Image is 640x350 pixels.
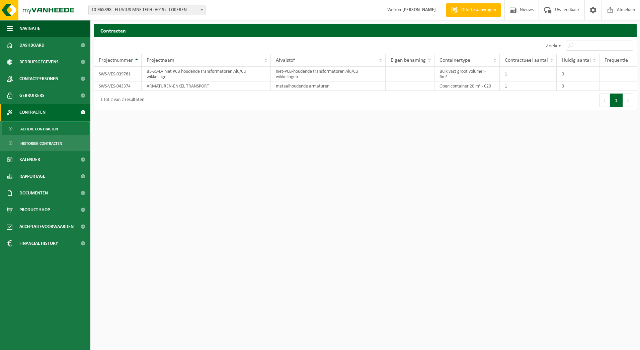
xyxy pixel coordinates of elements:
td: niet-PCB-houdende transformatoren Alu/Cu wikkelingen [271,67,386,81]
span: Kalender [19,151,40,168]
span: Contactpersonen [19,70,58,87]
span: Gebruikers [19,87,45,104]
span: Huidig aantal [562,58,591,63]
td: Open container 20 m³ - C20 [434,81,500,91]
span: Bedrijfsgegevens [19,54,59,70]
span: Offerte aanvragen [460,7,498,13]
span: Projectnummer [99,58,133,63]
label: Zoeken: [546,43,563,49]
span: Contractueel aantal [505,58,548,63]
span: Frequentie [605,58,628,63]
span: 10-965898 - FLUVIUS-MNF TECH (A019) - LOKEREN [88,5,206,15]
td: SWS-VES-039761 [94,67,142,81]
td: Bulk vast groot volume > 6m³ [434,67,500,81]
span: 10-965898 - FLUVIUS-MNF TECH (A019) - LOKEREN [89,5,205,15]
button: 1 [610,94,623,107]
td: metaalhoudende armaturen [271,81,386,91]
h2: Contracten [94,24,637,37]
span: Financial History [19,235,58,252]
span: Containertype [439,58,470,63]
button: Next [623,94,633,107]
span: Dashboard [19,37,45,54]
a: Actieve contracten [2,122,89,135]
span: Acceptatievoorwaarden [19,218,74,235]
span: Historiek contracten [20,137,62,150]
td: 0 [557,67,599,81]
td: ARMATUREN-ENKEL TRANSPORT [142,81,271,91]
a: Historiek contracten [2,137,89,150]
span: Eigen benaming [391,58,426,63]
span: Actieve contracten [20,123,58,135]
strong: [PERSON_NAME] [402,7,436,12]
span: Navigatie [19,20,40,37]
span: Product Shop [19,201,50,218]
span: Projectnaam [147,58,174,63]
span: Documenten [19,185,48,201]
td: 0 [557,81,599,91]
td: SWS-VES-043374 [94,81,142,91]
button: Previous [599,94,610,107]
a: Offerte aanvragen [446,3,501,17]
div: 1 tot 2 van 2 resultaten [97,94,144,106]
td: 1 [500,81,557,91]
span: Afvalstof [276,58,295,63]
span: Contracten [19,104,46,121]
td: 1 [500,67,557,81]
span: Rapportage [19,168,45,185]
td: BL-SO-LV niet PCB houdende transformatoren Alu/Cu wikkelinge [142,67,271,81]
